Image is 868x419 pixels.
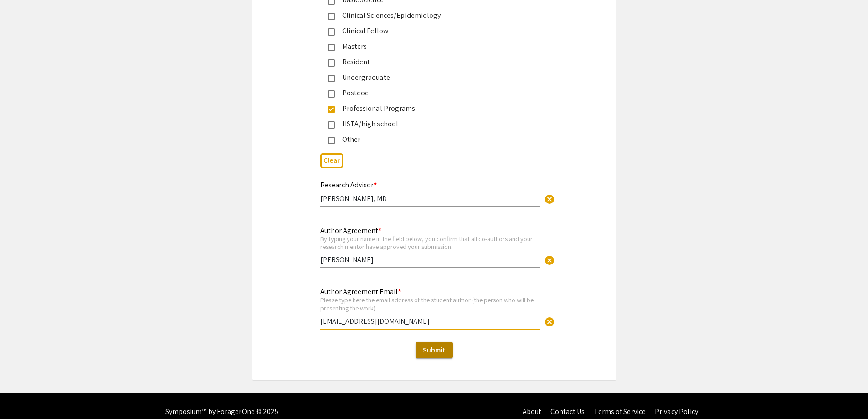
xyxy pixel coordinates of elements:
button: Clear [540,312,559,331]
input: Type Here [320,255,540,264]
span: Submit [423,345,446,355]
div: Undergraduate [335,72,526,83]
div: Other [335,134,526,145]
a: Terms of Service [594,407,646,416]
span: cancel [544,316,555,327]
span: cancel [544,194,555,205]
div: HSTA/high school [335,119,526,129]
mat-label: Research Advisor [320,180,377,190]
a: About [523,407,542,416]
span: cancel [544,255,555,266]
iframe: Chat [7,378,39,412]
button: Clear [540,189,559,207]
a: Privacy Policy [655,407,698,416]
input: Type Here [320,194,540,203]
button: Clear [320,153,343,168]
div: Please type here the email address of the student author (the person who will be presenting the w... [320,296,540,312]
input: Type Here [320,316,540,326]
div: Clinical Fellow [335,26,526,36]
div: Masters [335,41,526,52]
div: Resident [335,57,526,67]
button: Submit [416,342,453,358]
div: By typing your name in the field below, you confirm that all co-authors and your research mentor ... [320,235,540,251]
mat-label: Author Agreement Email [320,287,401,296]
div: Postdoc [335,88,526,98]
mat-label: Author Agreement [320,226,381,235]
a: Contact Us [550,407,585,416]
div: Professional Programs [335,103,526,114]
div: Clinical Sciences/Epidemiology [335,10,526,21]
button: Clear [540,251,559,269]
